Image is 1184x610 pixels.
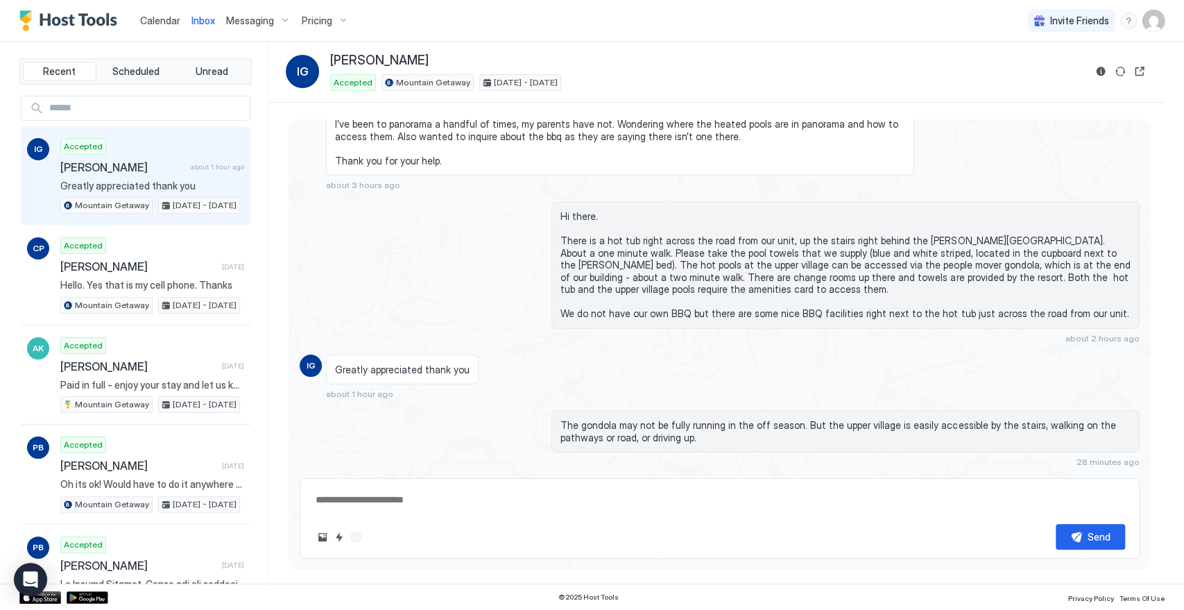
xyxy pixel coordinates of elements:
[75,299,149,312] span: Mountain Getaway
[1120,12,1137,29] div: menu
[1068,590,1114,604] a: Privacy Policy
[1065,333,1140,344] span: about 2 hours ago
[33,441,44,454] span: PB
[1119,590,1165,604] a: Terms Of Use
[60,559,216,573] span: [PERSON_NAME]
[75,498,149,511] span: Mountain Getaway
[396,76,470,89] span: Mountain Getaway
[297,63,309,80] span: IG
[1131,63,1148,80] button: Open reservation
[173,299,237,312] span: [DATE] - [DATE]
[1112,63,1129,80] button: Sync reservation
[64,439,103,451] span: Accepted
[222,561,244,570] span: [DATE]
[99,62,173,81] button: Scheduled
[173,398,237,411] span: [DATE] - [DATE]
[302,15,332,27] span: Pricing
[191,15,215,26] span: Inbox
[222,362,244,371] span: [DATE]
[64,539,103,551] span: Accepted
[60,260,216,273] span: [PERSON_NAME]
[140,13,180,28] a: Calendar
[33,242,44,255] span: CP
[60,359,216,373] span: [PERSON_NAME]
[335,94,905,167] span: Good Afternoon, I’ve been to panorama a handful of times, my parents have not. Wondering where th...
[1068,594,1114,602] span: Privacy Policy
[330,53,429,69] span: [PERSON_NAME]
[334,76,372,89] span: Accepted
[326,180,400,190] span: about 3 hours ago
[335,364,470,376] span: Greatly appreciated thank you
[560,210,1131,320] span: Hi there. There is a hot tub right across the road from our unit, up the stairs right behind the ...
[112,65,160,78] span: Scheduled
[1076,457,1140,467] span: 28 minutes ago
[75,199,149,212] span: Mountain Getaway
[60,160,185,174] span: [PERSON_NAME]
[314,529,331,545] button: Upload image
[60,478,244,491] span: Oh its ok! Would have to do it anywhere else if it happened! It didnt overflow so thank goodness ...
[19,10,123,31] a: Host Tools Logo
[75,398,149,411] span: Mountain Getaway
[34,143,43,155] span: IG
[326,389,393,399] span: about 1 hour ago
[191,162,244,171] span: about 1 hour ago
[1092,63,1109,80] button: Reservation information
[226,15,274,27] span: Messaging
[43,65,76,78] span: Recent
[307,359,316,372] span: IG
[19,591,61,604] a: App Store
[1050,15,1109,27] span: Invite Friends
[60,379,244,391] span: Paid in full - enjoy your stay and let us know of any questions or concerns.
[44,96,250,120] input: Input Field
[191,13,215,28] a: Inbox
[60,459,216,473] span: [PERSON_NAME]
[64,239,103,252] span: Accepted
[14,563,47,596] div: Open Intercom Messenger
[60,180,244,192] span: Greatly appreciated thank you
[64,339,103,352] span: Accepted
[494,76,558,89] span: [DATE] - [DATE]
[196,65,228,78] span: Unread
[222,262,244,271] span: [DATE]
[1142,10,1165,32] div: User profile
[558,593,619,602] span: © 2025 Host Tools
[173,498,237,511] span: [DATE] - [DATE]
[331,529,348,545] button: Quick reply
[64,140,103,153] span: Accepted
[1119,594,1165,602] span: Terms Of Use
[1056,524,1125,550] button: Send
[23,62,96,81] button: Recent
[33,342,44,355] span: AK
[19,58,252,85] div: tab-group
[140,15,180,26] span: Calendar
[60,279,244,291] span: Hello. Yes that is my cell phone. Thanks
[60,578,244,591] span: Lo Ipsumd Sitamet, Conse adi eli seddoei temp inci utla et, do’ma aliquaen adm veniam qui nostr e...
[222,461,244,471] span: [DATE]
[173,199,237,212] span: [DATE] - [DATE]
[1088,529,1110,544] div: Send
[67,591,108,604] a: Google Play Store
[560,419,1131,443] span: The gondola may not be fully running in the off season. But the upper village is easily accessibl...
[175,62,248,81] button: Unread
[33,541,44,554] span: PB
